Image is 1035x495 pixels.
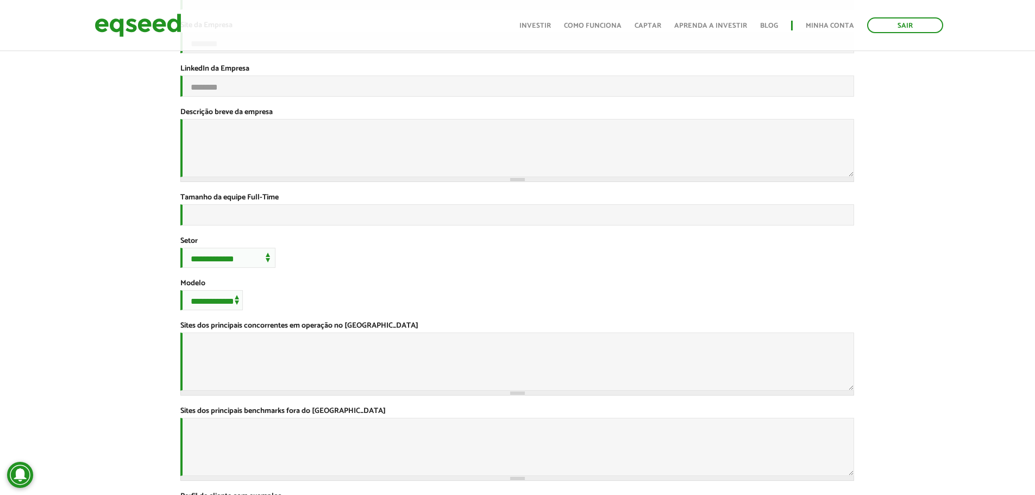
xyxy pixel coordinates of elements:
[180,65,249,73] label: LinkedIn da Empresa
[180,280,205,287] label: Modelo
[806,22,854,29] a: Minha conta
[760,22,778,29] a: Blog
[180,322,418,330] label: Sites dos principais concorrentes em operação no [GEOGRAPHIC_DATA]
[95,11,181,40] img: EqSeed
[180,237,198,245] label: Setor
[180,408,386,415] label: Sites dos principais benchmarks fora do [GEOGRAPHIC_DATA]
[635,22,661,29] a: Captar
[867,17,943,33] a: Sair
[674,22,747,29] a: Aprenda a investir
[519,22,551,29] a: Investir
[180,109,273,116] label: Descrição breve da empresa
[180,194,279,202] label: Tamanho da equipe Full-Time
[564,22,622,29] a: Como funciona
